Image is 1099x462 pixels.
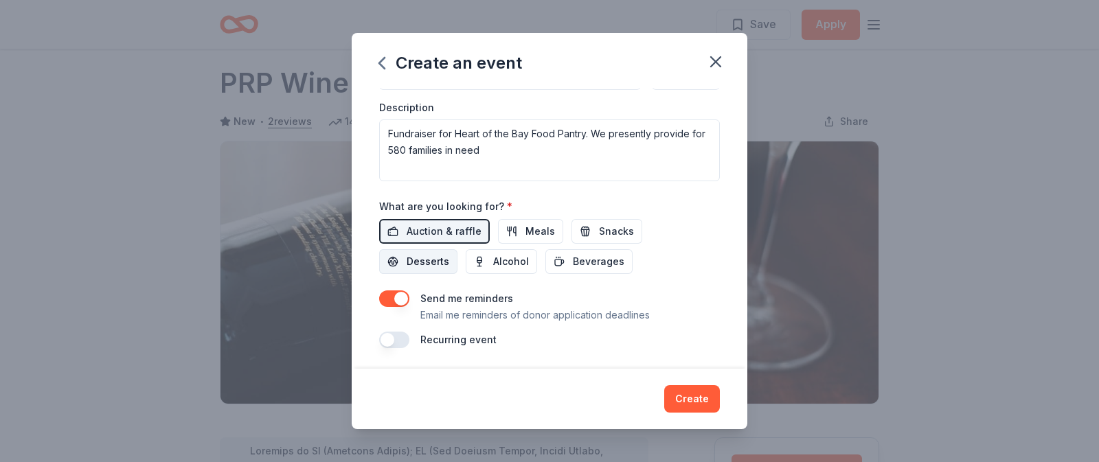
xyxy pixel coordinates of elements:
[525,223,555,240] span: Meals
[379,200,512,213] label: What are you looking for?
[420,292,513,304] label: Send me reminders
[599,223,634,240] span: Snacks
[407,223,481,240] span: Auction & raffle
[379,219,490,244] button: Auction & raffle
[379,249,457,274] button: Desserts
[573,253,624,270] span: Beverages
[379,52,522,74] div: Create an event
[420,307,650,323] p: Email me reminders of donor application deadlines
[498,219,563,244] button: Meals
[493,253,529,270] span: Alcohol
[571,219,642,244] button: Snacks
[664,385,720,413] button: Create
[379,119,720,181] textarea: Fundraiser for Heart of the Bay Food Pantry. We presently provide for 580 families in need
[545,249,633,274] button: Beverages
[466,249,537,274] button: Alcohol
[379,101,434,115] label: Description
[420,334,497,345] label: Recurring event
[407,253,449,270] span: Desserts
